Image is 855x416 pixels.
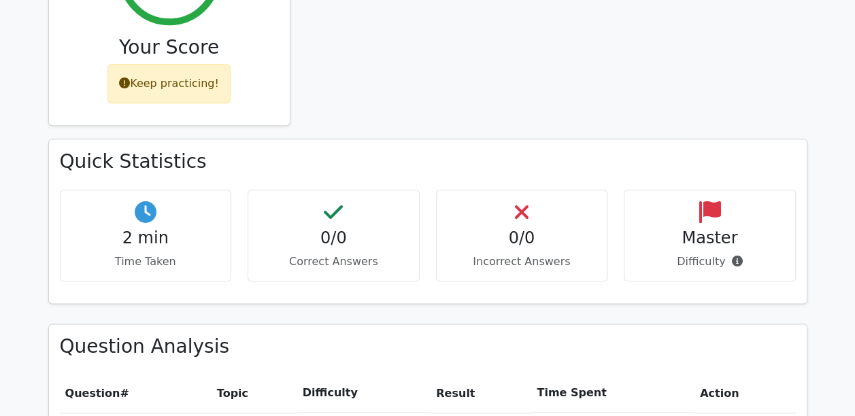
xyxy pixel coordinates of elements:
h3: Question Analysis [60,335,796,358]
th: Result [431,374,531,413]
h4: Master [635,228,784,248]
th: Action [694,374,796,413]
h3: Quick Statistics [60,150,796,173]
p: Difficulty [635,254,784,270]
span: Question [65,387,120,400]
div: Keep practicing! [107,64,231,103]
p: Correct Answers [259,254,408,270]
h4: 0/0 [448,228,597,248]
th: # [60,374,212,413]
h4: 0/0 [259,228,408,248]
p: Time Taken [71,254,220,270]
th: Difficulty [297,374,431,413]
th: Topic [212,374,297,413]
p: Incorrect Answers [448,254,597,270]
th: Time Spent [531,374,694,413]
h4: 2 min [71,228,220,248]
h3: Your Score [60,36,279,59]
